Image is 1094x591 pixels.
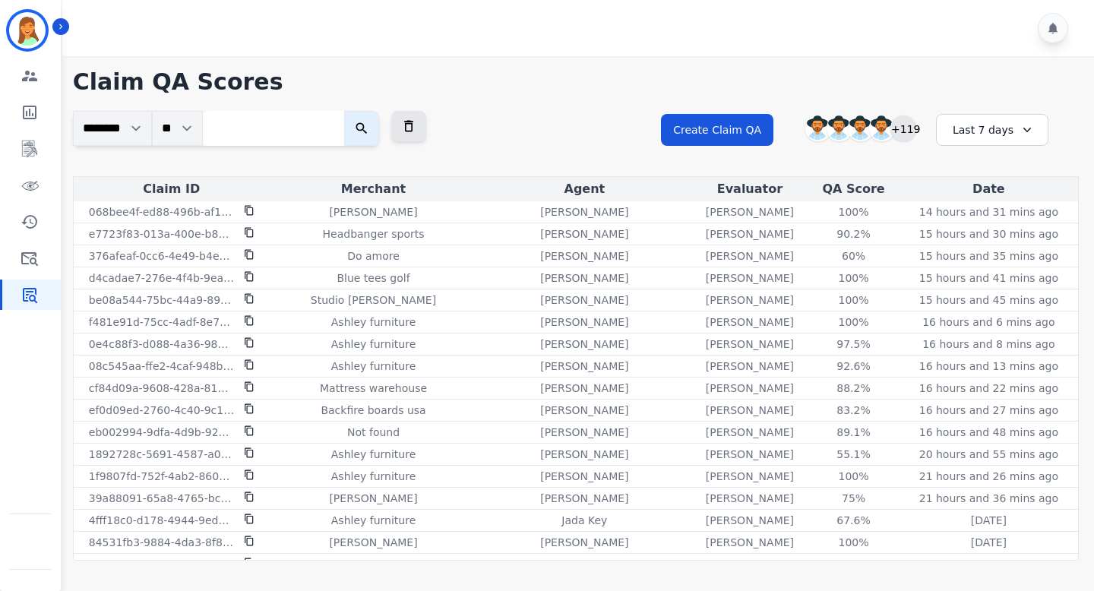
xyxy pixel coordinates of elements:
[540,535,628,550] p: [PERSON_NAME]
[706,226,794,242] p: [PERSON_NAME]
[922,337,1054,352] p: 16 hours and 8 mins ago
[971,535,1007,550] p: [DATE]
[919,292,1058,308] p: 15 hours and 45 mins ago
[329,491,417,506] p: [PERSON_NAME]
[89,314,235,330] p: f481e91d-75cc-4adf-8e75-d9f6b18572d0
[89,337,235,352] p: 0e4c88f3-d088-4a36-9860-a6980486be81
[820,359,888,374] div: 92.6%
[706,447,794,462] p: [PERSON_NAME]
[73,68,1079,96] h1: Claim QA Scores
[347,248,400,264] p: Do amore
[706,425,794,440] p: [PERSON_NAME]
[331,557,416,572] p: Ashley furniture
[706,381,794,396] p: [PERSON_NAME]
[331,469,416,484] p: Ashley furniture
[89,535,235,550] p: 84531fb3-9884-4da3-8f84-2cc8f5d16a24
[890,115,916,141] div: +119
[540,314,628,330] p: [PERSON_NAME]
[919,226,1058,242] p: 15 hours and 30 mins ago
[706,314,794,330] p: [PERSON_NAME]
[919,469,1058,484] p: 21 hours and 26 mins ago
[919,491,1058,506] p: 21 hours and 36 mins ago
[706,337,794,352] p: [PERSON_NAME]
[331,314,416,330] p: Ashley furniture
[706,403,794,418] p: [PERSON_NAME]
[971,513,1007,528] p: [DATE]
[331,447,416,462] p: Ashley furniture
[820,248,888,264] div: 60%
[661,114,773,146] button: Create Claim QA
[89,425,235,440] p: eb002994-9dfa-4d9b-924b-408cda9e44f7
[540,469,628,484] p: [PERSON_NAME]
[329,204,417,220] p: [PERSON_NAME]
[321,403,425,418] p: Backfire boards usa
[820,337,888,352] div: 97.5%
[706,557,794,572] p: [PERSON_NAME]
[820,292,888,308] div: 100%
[706,535,794,550] p: [PERSON_NAME]
[706,513,794,528] p: [PERSON_NAME]
[540,447,628,462] p: [PERSON_NAME]
[919,447,1058,462] p: 20 hours and 55 mins ago
[540,491,628,506] p: [PERSON_NAME]
[89,469,235,484] p: 1f9807fd-752f-4ab2-8606-c23f66091b07
[89,403,235,418] p: ef0d09ed-2760-4c40-9c12-e48df88e3765
[919,204,1058,220] p: 14 hours and 31 mins ago
[89,513,235,528] p: 4fff18c0-d178-4944-9edd-4bd24e48f8a5
[89,270,235,286] p: d4cadae7-276e-4f4b-9ea0-9afe18e74193
[919,359,1058,374] p: 16 hours and 13 mins ago
[820,513,888,528] div: 67.6%
[820,535,888,550] div: 100%
[329,535,417,550] p: [PERSON_NAME]
[820,226,888,242] div: 90.2%
[706,491,794,506] p: [PERSON_NAME]
[820,469,888,484] div: 100%
[540,359,628,374] p: [PERSON_NAME]
[811,180,896,198] div: QA Score
[820,314,888,330] div: 100%
[89,248,235,264] p: 376afeaf-0cc6-4e49-b4e7-d9856820cfbe
[919,381,1058,396] p: 16 hours and 22 mins ago
[820,403,888,418] div: 83.2%
[919,270,1058,286] p: 15 hours and 41 mins ago
[561,513,607,528] p: Jada Key
[89,292,235,308] p: be08a544-75bc-44a9-89ab-b7279080ce82
[89,359,235,374] p: 08c545aa-ffe2-4caf-948b-7d830603a9ce
[706,248,794,264] p: [PERSON_NAME]
[337,270,409,286] p: Blue tees golf
[540,204,628,220] p: [PERSON_NAME]
[820,491,888,506] div: 75%
[706,270,794,286] p: [PERSON_NAME]
[480,180,688,198] div: Agent
[540,557,628,572] p: [PERSON_NAME]
[540,292,628,308] p: [PERSON_NAME]
[89,557,235,572] p: 9ad47164-3170-418a-aa1b-60fb794626cd
[89,204,235,220] p: 068bee4f-ed88-496b-af11-7996e0cfd7d3
[320,381,427,396] p: Mattress warehouse
[273,180,474,198] div: Merchant
[706,204,794,220] p: [PERSON_NAME]
[540,226,628,242] p: [PERSON_NAME]
[695,180,805,198] div: Evaluator
[331,359,416,374] p: Ashley furniture
[9,12,46,49] img: Bordered avatar
[540,425,628,440] p: [PERSON_NAME]
[89,226,235,242] p: e7723f83-013a-400e-b8d8-82f4e66f1a80
[820,425,888,440] div: 89.1%
[77,180,267,198] div: Claim ID
[706,292,794,308] p: [PERSON_NAME]
[347,425,400,440] p: Not found
[540,248,628,264] p: [PERSON_NAME]
[919,248,1058,264] p: 15 hours and 35 mins ago
[820,557,888,572] div: 84.4%
[919,403,1058,418] p: 16 hours and 27 mins ago
[323,226,425,242] p: Headbanger sports
[89,381,235,396] p: cf84d09a-9608-428a-819a-f7361887fa28
[922,314,1054,330] p: 16 hours and 6 mins ago
[89,447,235,462] p: 1892728c-5691-4587-a0b7-7b4da35522e5
[540,337,628,352] p: [PERSON_NAME]
[706,359,794,374] p: [PERSON_NAME]
[89,491,235,506] p: 39a88091-65a8-4765-bc6c-5c229eddb418
[919,425,1058,440] p: 16 hours and 48 mins ago
[706,469,794,484] p: [PERSON_NAME]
